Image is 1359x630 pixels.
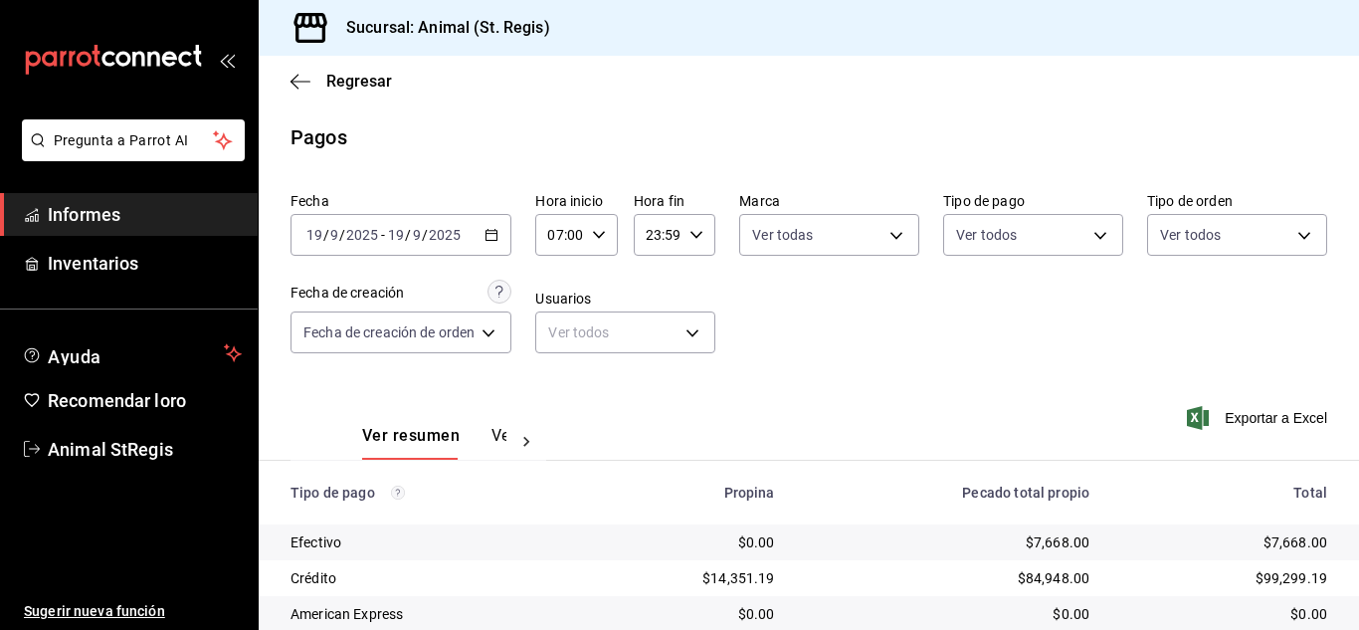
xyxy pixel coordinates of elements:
font: $0.00 [1290,606,1327,622]
font: Hora fin [634,193,684,209]
font: Ver todas [752,227,813,243]
font: $99,299.19 [1256,570,1328,586]
font: Efectivo [291,534,341,550]
font: Marca [739,193,780,209]
button: Exportar a Excel [1191,406,1327,430]
div: pestañas de navegación [362,425,506,460]
font: / [339,227,345,243]
input: -- [305,227,323,243]
font: Tipo de pago [943,193,1025,209]
font: Fecha de creación [291,285,404,301]
input: -- [329,227,339,243]
font: $7,668.00 [1263,534,1327,550]
font: Fecha de creación de orden [303,324,475,340]
a: Pregunta a Parrot AI [14,144,245,165]
font: Usuarios [535,291,591,307]
font: Hora inicio [535,193,602,209]
font: Fecha [291,193,329,209]
font: $7,668.00 [1026,534,1089,550]
font: Propina [724,485,775,501]
button: abrir_cajón_menú [219,52,235,68]
font: $84,948.00 [1018,570,1090,586]
font: Ver todos [548,324,609,340]
font: / [422,227,428,243]
font: Total [1293,485,1327,501]
font: American Express [291,606,403,622]
svg: Los pagos realizados con Pay y otras terminales son montos brutos. [391,486,405,500]
font: $0.00 [738,534,775,550]
font: Ayuda [48,346,101,367]
font: Ver pagos [491,426,566,445]
font: Regresar [326,72,392,91]
font: $0.00 [1053,606,1089,622]
font: / [405,227,411,243]
font: $14,351.19 [702,570,775,586]
font: Sugerir nueva función [24,603,165,619]
font: Ver todos [1160,227,1221,243]
font: Crédito [291,570,336,586]
font: Pecado total propio [962,485,1089,501]
font: / [323,227,329,243]
font: Exportar a Excel [1225,410,1327,426]
font: Recomendar loro [48,390,186,411]
font: Ver todos [956,227,1017,243]
font: $0.00 [738,606,775,622]
button: Pregunta a Parrot AI [22,119,245,161]
font: Sucursal: Animal (St. Regis) [346,18,550,37]
font: Pregunta a Parrot AI [54,132,189,148]
font: Tipo de orden [1147,193,1233,209]
font: Tipo de pago [291,485,375,501]
input: ---- [345,227,379,243]
input: -- [412,227,422,243]
button: Regresar [291,72,392,91]
input: ---- [428,227,462,243]
input: -- [387,227,405,243]
font: - [381,227,385,243]
font: Animal StRegis [48,439,173,460]
font: Pagos [291,125,347,149]
font: Ver resumen [362,426,460,445]
font: Inventarios [48,253,138,274]
font: Informes [48,204,120,225]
